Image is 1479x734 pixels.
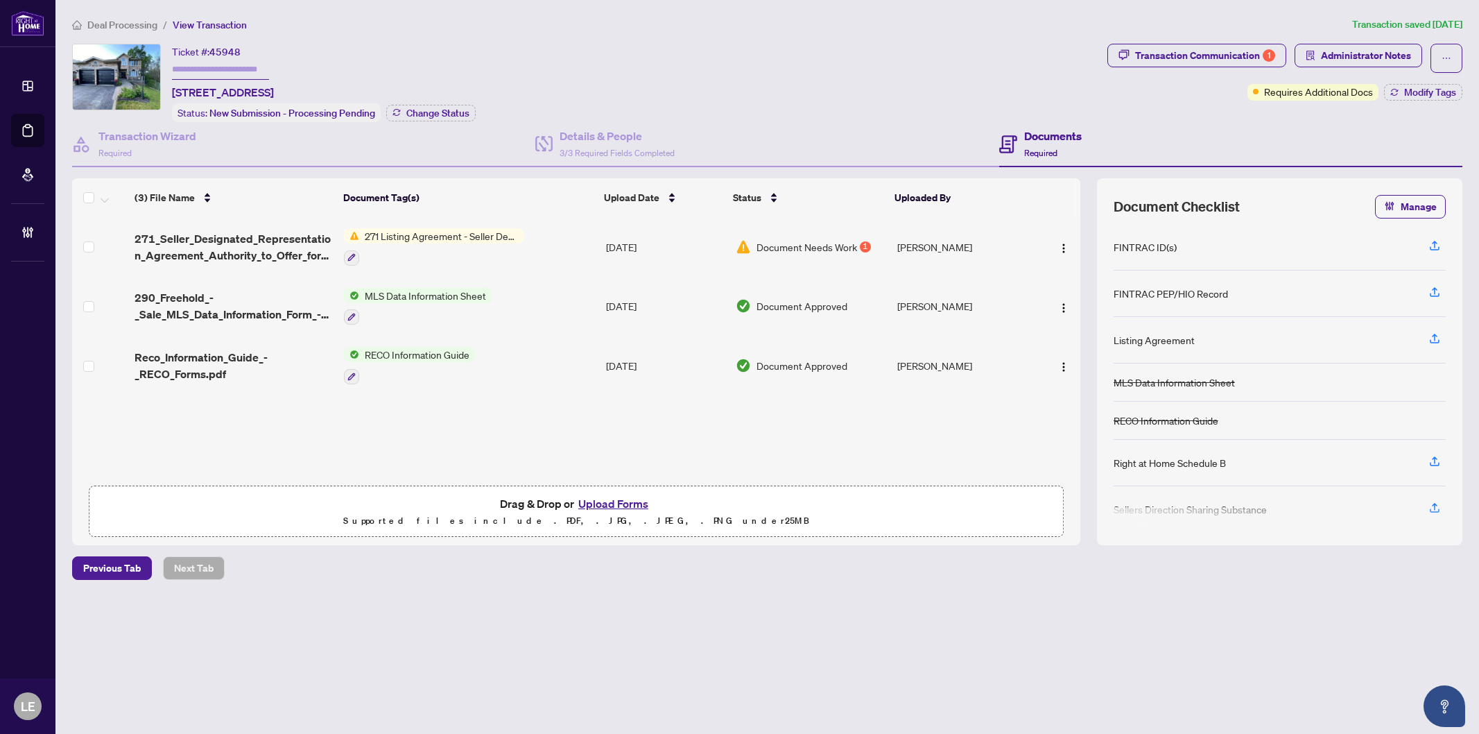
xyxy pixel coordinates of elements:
span: Upload Date [604,190,659,205]
h4: Details & People [560,128,675,144]
span: Manage [1401,196,1437,218]
span: 271 Listing Agreement - Seller Designated Representation Agreement Authority to Offer for Sale [359,228,524,244]
button: Upload Forms [574,495,652,513]
div: Ticket #: [172,44,241,60]
span: Change Status [406,108,469,118]
span: home [72,20,82,30]
span: 290_Freehold_-_Sale_MLS_Data_Information_Form_-_PropTx-[PERSON_NAME].pdf [135,289,333,323]
span: Document Needs Work [756,239,857,255]
span: Reco_Information_Guide_-_RECO_Forms.pdf [135,349,333,382]
button: Administrator Notes [1295,44,1422,67]
span: Document Approved [756,358,847,373]
button: Status Icon271 Listing Agreement - Seller Designated Representation Agreement Authority to Offer ... [344,228,524,266]
button: Open asap [1424,685,1465,727]
th: (3) File Name [129,178,338,217]
span: [STREET_ADDRESS] [172,84,274,101]
button: Transaction Communication1 [1107,44,1286,67]
img: Document Status [736,298,751,314]
span: 45948 [209,46,241,58]
div: Right at Home Schedule B [1114,455,1226,470]
span: Document Approved [756,298,847,314]
div: Listing Agreement [1114,332,1195,348]
span: Required [98,148,132,158]
div: Sellers Direction Sharing Substance [1114,502,1267,517]
li: / [163,17,167,33]
td: [DATE] [600,336,730,395]
button: Status IconMLS Data Information Sheet [344,288,492,325]
div: Transaction Communication [1135,44,1275,67]
p: Supported files include .PDF, .JPG, .JPEG, .PNG under 25 MB [98,513,1055,529]
img: Logo [1058,361,1069,373]
img: IMG-S12307323_1.jpg [73,44,160,110]
th: Uploaded By [889,178,1031,217]
img: Document Status [736,358,751,373]
img: Document Status [736,239,751,255]
button: Next Tab [163,556,225,580]
button: Logo [1053,355,1075,377]
td: [PERSON_NAME] [892,217,1035,277]
span: Modify Tags [1404,87,1456,97]
span: 3/3 Required Fields Completed [560,148,675,158]
div: MLS Data Information Sheet [1114,375,1235,390]
th: Status [727,178,889,217]
th: Upload Date [598,178,727,217]
span: MLS Data Information Sheet [359,288,492,303]
button: Modify Tags [1384,84,1462,101]
button: Previous Tab [72,556,152,580]
span: 271_Seller_Designated_Representation_Agreement_Authority_to_Offer_for_Sale_-_PropTx-[PERSON_NAME]... [135,230,333,264]
div: 1 [1263,49,1275,62]
div: 1 [860,241,871,253]
span: View Transaction [173,19,247,31]
h4: Transaction Wizard [98,128,196,144]
article: Transaction saved [DATE] [1352,17,1462,33]
img: Status Icon [344,347,359,362]
button: Logo [1053,236,1075,258]
span: Requires Additional Docs [1264,84,1373,99]
span: New Submission - Processing Pending [209,107,375,119]
button: Change Status [386,105,476,121]
button: Status IconRECO Information Guide [344,347,475,384]
span: (3) File Name [135,190,195,205]
span: Document Checklist [1114,197,1240,216]
img: Logo [1058,302,1069,314]
span: ellipsis [1442,53,1451,63]
div: Status: [172,103,381,122]
div: RECO Information Guide [1114,413,1218,428]
td: [DATE] [600,277,730,336]
span: Drag & Drop orUpload FormsSupported files include .PDF, .JPG, .JPEG, .PNG under25MB [89,486,1063,538]
span: RECO Information Guide [359,347,475,362]
span: Previous Tab [83,557,141,579]
img: Status Icon [344,288,359,303]
span: Deal Processing [87,19,157,31]
img: Status Icon [344,228,359,244]
button: Manage [1375,195,1446,219]
span: solution [1306,51,1315,60]
span: Administrator Notes [1321,44,1411,67]
span: Drag & Drop or [500,495,652,513]
span: Required [1024,148,1057,158]
h4: Documents [1024,128,1082,144]
td: [DATE] [600,217,730,277]
div: FINTRAC PEP/HIO Record [1114,286,1228,301]
img: logo [11,10,44,36]
div: FINTRAC ID(s) [1114,239,1177,255]
th: Document Tag(s) [338,178,598,217]
button: Logo [1053,295,1075,317]
td: [PERSON_NAME] [892,277,1035,336]
td: [PERSON_NAME] [892,336,1035,395]
img: Logo [1058,243,1069,254]
span: Status [733,190,761,205]
span: LE [21,697,35,716]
